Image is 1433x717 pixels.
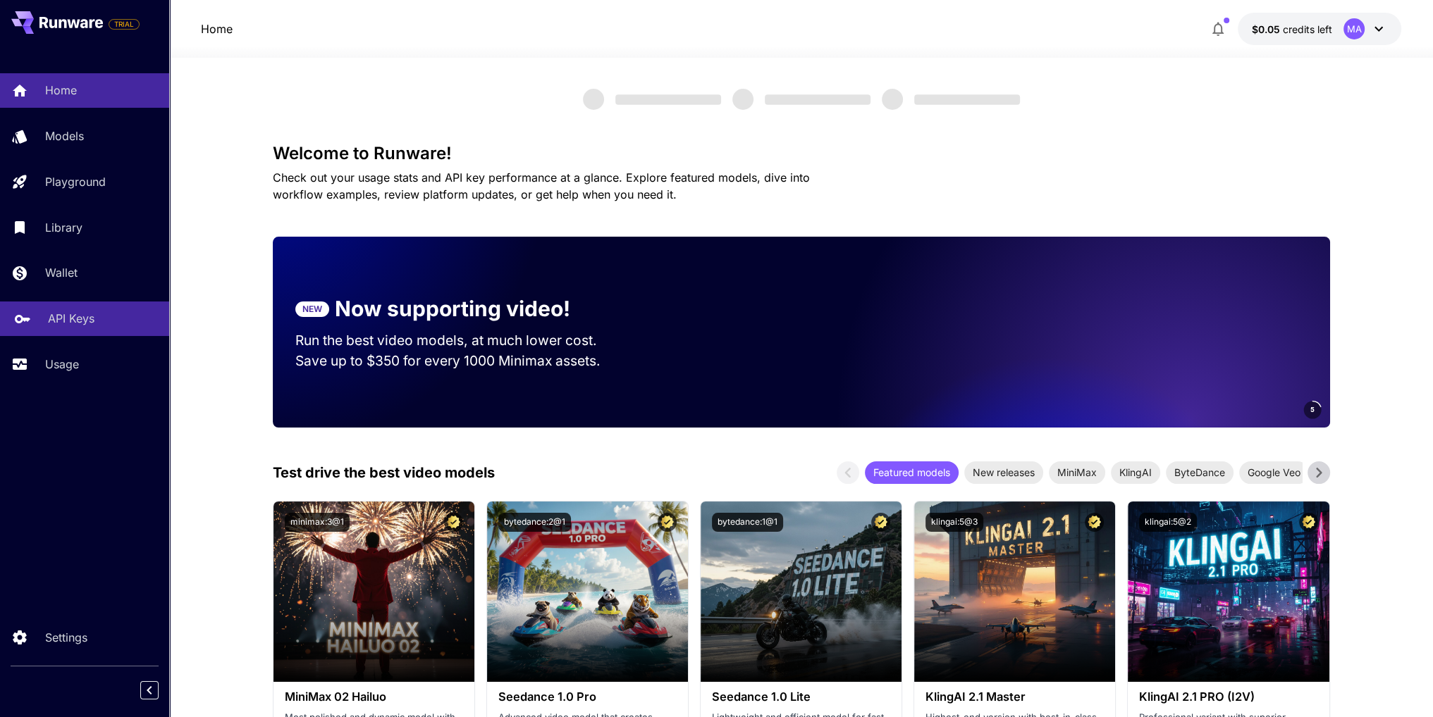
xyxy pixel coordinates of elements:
button: Certified Model – Vetted for best performance and includes a commercial license. [1299,513,1318,532]
p: Now supporting video! [335,293,570,325]
h3: Seedance 1.0 Lite [712,690,890,704]
img: alt [914,501,1115,682]
span: Featured models [865,465,959,480]
div: $0.05 [1252,22,1332,37]
img: alt [1128,501,1329,682]
button: Certified Model – Vetted for best performance and includes a commercial license. [871,513,890,532]
span: credits left [1283,23,1332,35]
nav: breadcrumb [201,20,233,37]
img: alt [273,501,474,682]
button: Certified Model – Vetted for best performance and includes a commercial license. [1085,513,1104,532]
p: Playground [45,173,106,190]
h3: Seedance 1.0 Pro [498,690,677,704]
div: KlingAI [1111,461,1160,484]
button: klingai:5@2 [1139,513,1197,532]
p: Run the best video models, at much lower cost. [295,330,624,351]
button: Certified Model – Vetted for best performance and includes a commercial license. [658,513,677,532]
div: Google Veo [1239,461,1309,484]
p: Home [45,82,77,99]
p: API Keys [48,310,94,327]
button: bytedance:1@1 [712,513,783,532]
span: New releases [964,465,1043,480]
button: $0.05MA [1238,13,1401,45]
span: TRIAL [109,19,139,30]
a: Home [201,20,233,37]
div: Collapse sidebar [151,678,169,703]
span: MiniMax [1049,465,1105,480]
h3: KlingAI 2.1 PRO (I2V) [1139,690,1317,704]
h3: KlingAI 2.1 Master [925,690,1104,704]
div: New releases [964,461,1043,484]
span: 5 [1310,404,1315,415]
span: ByteDance [1166,465,1234,480]
div: ByteDance [1166,461,1234,484]
span: $0.05 [1252,23,1283,35]
button: minimax:3@1 [285,513,350,532]
h3: MiniMax 02 Hailuo [285,690,463,704]
p: Wallet [45,264,78,281]
button: klingai:5@3 [925,513,983,532]
img: alt [487,501,688,682]
div: MA [1343,18,1365,39]
p: Usage [45,356,79,373]
p: Models [45,127,84,144]
span: Check out your usage stats and API key performance at a glance. Explore featured models, dive int... [273,170,810,201]
button: bytedance:2@1 [498,513,571,532]
p: Settings [45,629,87,646]
p: Save up to $350 for every 1000 Minimax assets. [295,351,624,371]
button: Certified Model – Vetted for best performance and includes a commercial license. [444,513,463,532]
img: alt [701,501,902,682]
p: Library [45,219,82,236]
span: Google Veo [1239,465,1309,480]
p: NEW [302,303,322,316]
button: Collapse sidebar [140,681,159,699]
span: KlingAI [1111,465,1160,480]
p: Test drive the best video models [273,462,495,483]
span: Add your payment card to enable full platform functionality. [109,15,140,32]
div: Featured models [865,461,959,484]
h3: Welcome to Runware! [273,144,1330,163]
div: MiniMax [1049,461,1105,484]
